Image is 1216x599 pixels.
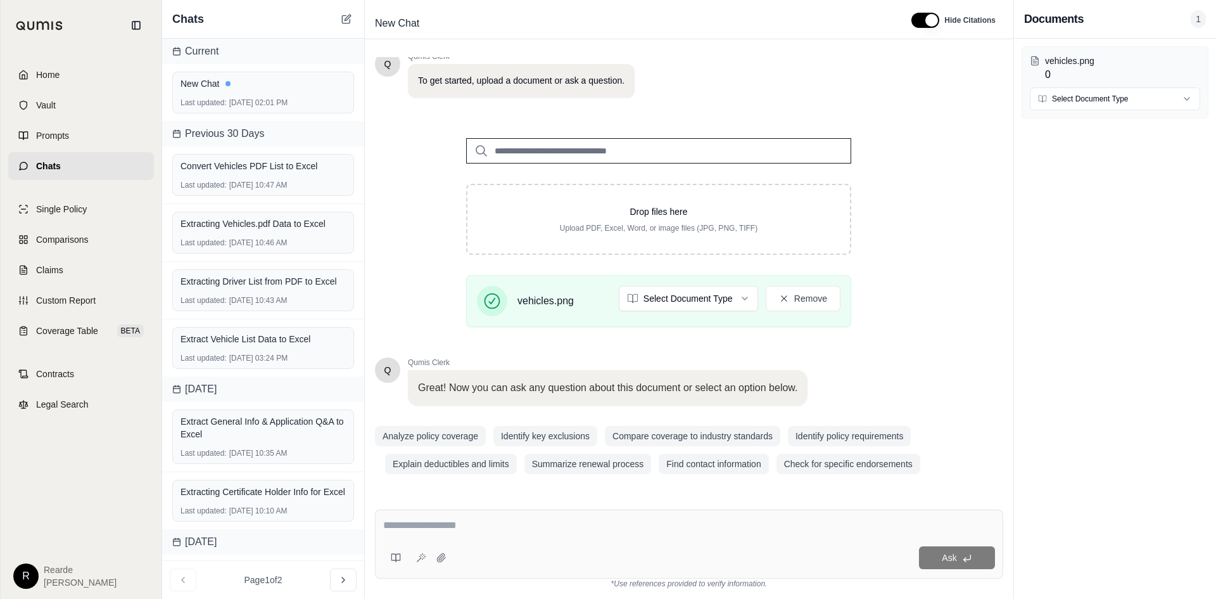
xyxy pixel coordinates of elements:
a: Single Policy [8,195,154,223]
span: Hide Citations [944,15,996,25]
span: Rearde [44,564,117,576]
p: Drop files here [488,205,830,218]
p: To get started, upload a document or ask a question. [418,74,624,87]
a: Prompts [8,122,154,150]
button: Compare coverage to industry standards [605,426,780,446]
span: Last updated: [180,448,227,458]
span: BETA [117,325,144,337]
p: Great! Now you can ask any question about this document or select an option below. [418,380,797,396]
span: Contracts [36,368,74,380]
div: Previous 30 Days [162,121,364,146]
button: New Chat [339,11,354,27]
a: Vault [8,91,154,119]
a: Claims [8,256,154,284]
div: 0 [1045,55,1200,82]
div: [DATE] 10:10 AM [180,506,346,516]
div: [DATE] 10:43 AM [180,295,346,306]
span: Last updated: [180,353,227,363]
span: Last updated: [180,180,227,190]
div: Convert Vehicles PDF List to Excel [180,160,346,172]
div: Extracting Driver List from PDF to Excel [180,275,346,288]
div: Edit Title [370,13,896,34]
a: Custom Report [8,287,154,314]
span: Hello [384,364,391,377]
span: Last updated: [180,238,227,248]
span: Home [36,68,60,81]
div: [DATE] [162,529,364,555]
span: Page 1 of 2 [244,574,282,586]
h3: Documents [1024,10,1084,28]
span: Vault [36,99,56,112]
div: [DATE] 10:46 AM [180,238,346,248]
button: Identify policy requirements [788,426,911,446]
a: Home [8,61,154,89]
span: Last updated: [180,506,227,516]
p: vehicles.png [1045,55,1200,67]
a: Legal Search [8,390,154,418]
a: Comparisons [8,226,154,254]
div: R [13,564,39,589]
span: Last updated: [180,98,227,108]
div: Current [162,39,364,64]
div: [DATE] 10:47 AM [180,180,346,190]
a: Chats [8,152,154,180]
button: vehicles.png0 [1030,55,1200,82]
span: Qumis Clerk [408,357,807,368]
span: Custom Report [36,294,96,307]
div: Extracting Vehicles.pdf Data to Excel [180,217,346,230]
button: Collapse sidebar [126,15,146,35]
span: Prompts [36,129,69,142]
p: Upload PDF, Excel, Word, or image files (JPG, PNG, TIFF) [488,223,830,233]
button: Remove [766,286,840,311]
span: 1 [1191,10,1206,28]
span: Chats [36,160,61,172]
span: New Chat [370,13,424,34]
span: Claims [36,264,63,276]
div: [DATE] [162,377,364,402]
div: Extract Vehicle List Data to Excel [180,333,346,345]
span: Comparisons [36,233,88,246]
button: Check for specific endorsements [776,454,920,474]
button: Identify key exclusions [493,426,597,446]
a: Contracts [8,360,154,388]
button: Analyze policy coverage [375,426,486,446]
div: Extracting Certificate Holder Info for Excel [180,486,346,498]
div: [DATE] 02:01 PM [180,98,346,108]
button: Find contact information [659,454,768,474]
a: Coverage TableBETA [8,317,154,345]
div: New Chat [180,77,346,90]
div: [DATE] 10:35 AM [180,448,346,458]
span: Last updated: [180,295,227,306]
button: Explain deductibles and limits [385,454,517,474]
span: [PERSON_NAME] [44,576,117,589]
div: [DATE] 03:24 PM [180,353,346,363]
span: Legal Search [36,398,89,411]
div: *Use references provided to verify information. [375,579,1003,589]
button: Ask [919,546,995,569]
img: Qumis Logo [16,21,63,30]
span: Coverage Table [36,325,98,337]
button: Summarize renewal process [524,454,652,474]
span: Chats [172,10,204,28]
span: Single Policy [36,203,87,216]
span: vehicles.png [517,293,574,309]
span: Ask [942,553,956,563]
span: Hello [384,58,391,70]
div: Extract General Info & Application Q&A to Excel [180,415,346,441]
